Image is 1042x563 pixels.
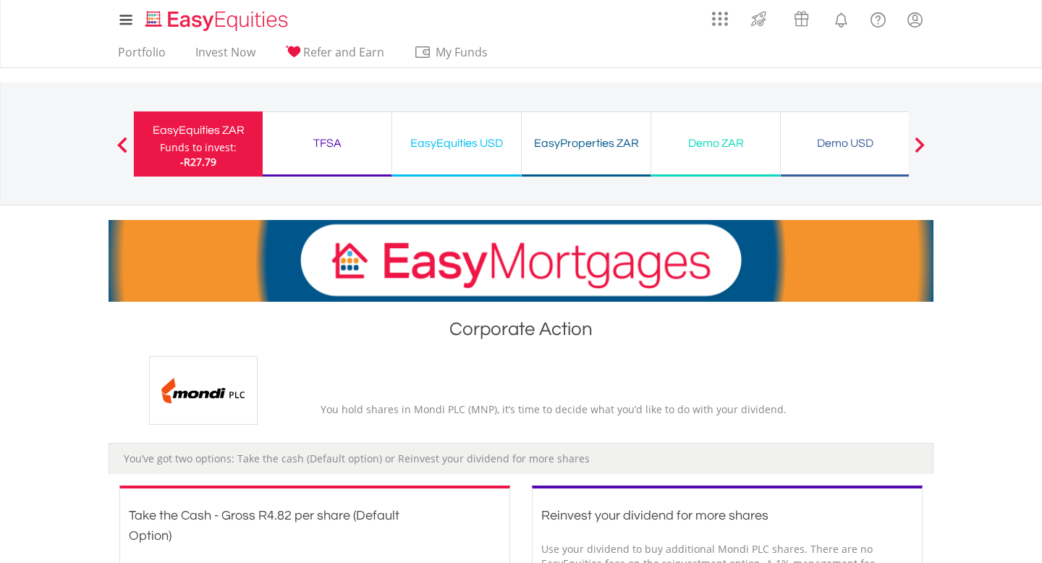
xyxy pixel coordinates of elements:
div: Demo USD [789,133,901,153]
a: FAQ's and Support [860,4,897,33]
img: EasyEquities_Logo.png [143,9,294,33]
h1: Corporate Action [109,316,933,349]
span: Refer and Earn [303,44,384,60]
button: Next [905,144,934,158]
img: thrive-v2.svg [747,7,771,30]
img: grid-menu-icon.svg [712,11,728,27]
div: Demo ZAR [660,133,771,153]
div: EasyEquities USD [401,133,512,153]
a: My Profile [897,4,933,35]
img: vouchers-v2.svg [789,7,813,30]
a: Notifications [823,4,860,33]
a: Vouchers [780,4,823,30]
span: My Funds [414,43,509,62]
a: Refer and Earn [279,45,390,67]
div: EasyProperties ZAR [530,133,642,153]
div: TFSA [271,133,383,153]
a: Home page [140,4,294,33]
img: EQU.ZA.MNP.png [149,356,258,425]
span: You hold shares in Mondi PLC (MNP), it’s time to decide what you’d like to do with your dividend. [321,402,787,416]
a: Portfolio [112,45,171,67]
span: -R27.79 [180,155,216,169]
div: EasyEquities ZAR [143,120,254,140]
span: Reinvest your dividend for more shares [541,509,768,522]
button: Previous [108,144,137,158]
a: Invest Now [190,45,261,67]
a: AppsGrid [703,4,737,27]
img: EasyMortage Promotion Banner [109,220,933,302]
span: Take the Cash - Gross R4.82 per share (Default Option) [129,509,399,543]
span: You’ve got two options: Take the cash (Default option) or Reinvest your dividend for more shares [124,452,590,465]
div: Funds to invest: [160,140,237,155]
